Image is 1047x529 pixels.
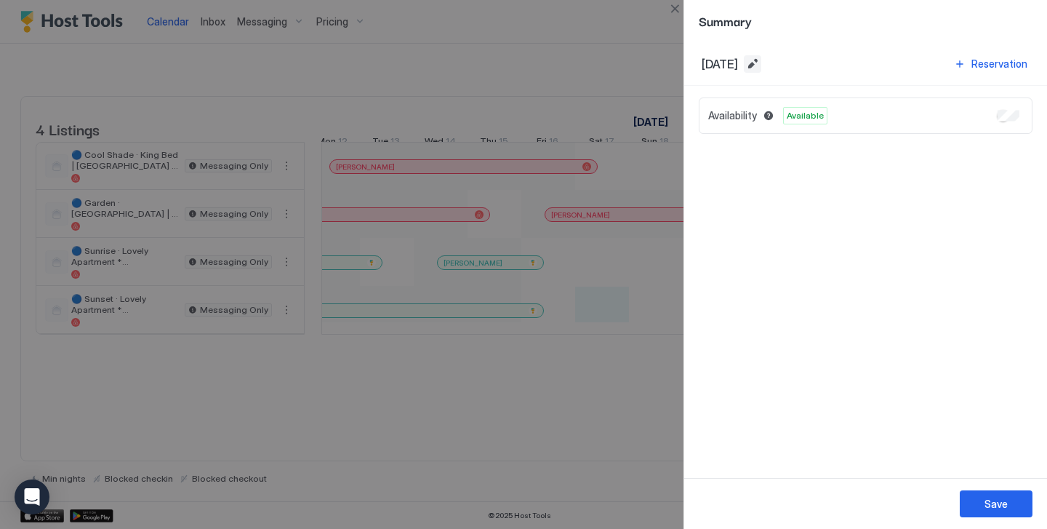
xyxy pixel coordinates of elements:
[787,109,824,122] span: Available
[702,57,738,71] span: [DATE]
[708,109,757,122] span: Availability
[960,490,1032,517] button: Save
[760,107,777,124] button: Blocked dates override all pricing rules and remain unavailable until manually unblocked
[984,496,1008,512] div: Save
[952,54,1030,73] button: Reservation
[15,480,49,514] div: Open Intercom Messenger
[971,56,1027,71] div: Reservation
[744,55,761,73] button: Edit date range
[699,12,1032,30] span: Summary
